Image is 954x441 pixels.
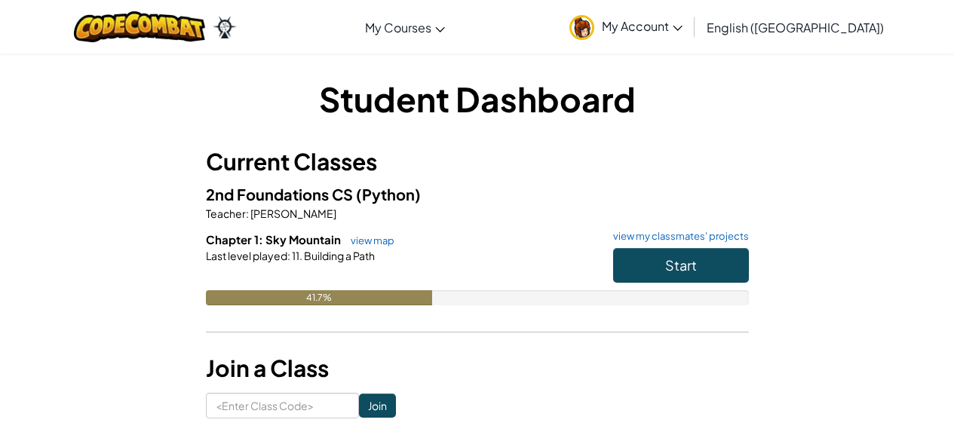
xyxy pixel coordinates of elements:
span: My Account [602,18,683,34]
span: 2nd Foundations CS [206,185,356,204]
span: Last level played [206,249,287,262]
span: (Python) [356,185,421,204]
h3: Current Classes [206,145,749,179]
a: My Courses [357,7,452,47]
span: Building a Path [302,249,375,262]
input: <Enter Class Code> [206,393,359,418]
input: Join [359,394,396,418]
img: avatar [569,15,594,40]
span: Chapter 1: Sky Mountain [206,232,343,247]
h3: Join a Class [206,351,749,385]
span: Start [665,256,697,274]
h1: Student Dashboard [206,75,749,122]
span: My Courses [365,20,431,35]
span: : [246,207,249,220]
a: view my classmates' projects [606,231,749,241]
span: [PERSON_NAME] [249,207,336,220]
img: Ozaria [213,16,237,38]
span: : [287,249,290,262]
img: CodeCombat logo [74,11,206,42]
a: My Account [562,3,690,51]
button: Start [613,248,749,283]
span: English ([GEOGRAPHIC_DATA]) [707,20,884,35]
span: 11. [290,249,302,262]
a: view map [343,234,394,247]
span: Teacher [206,207,246,220]
div: 41.7% [206,290,432,305]
a: English ([GEOGRAPHIC_DATA]) [699,7,891,47]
